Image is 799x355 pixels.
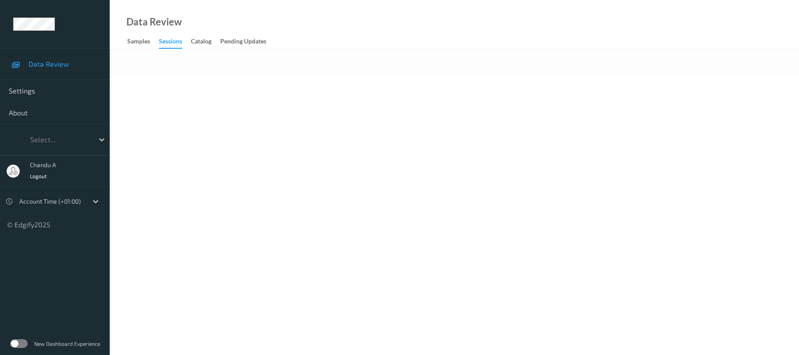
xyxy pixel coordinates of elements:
[127,36,159,48] a: Samples
[220,37,266,48] div: Pending Updates
[126,18,182,26] div: Data Review
[159,37,182,49] div: Sessions
[127,37,150,48] div: Samples
[191,37,211,48] div: Catalog
[220,36,275,48] a: Pending Updates
[159,36,191,49] a: Sessions
[191,36,220,48] a: Catalog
